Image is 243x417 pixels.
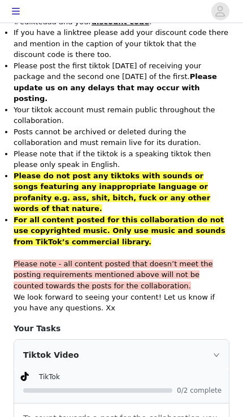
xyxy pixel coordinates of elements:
i: icon: right [213,352,220,358]
strong: Please update us on any delays that may occur with posting. [14,72,217,103]
span: 0/2 complete [177,387,222,394]
div: icon: rightTiktok Video [14,340,229,370]
p: Please note that if the tiktok is a speaking tiktok then please only speak in English. [14,148,229,170]
p: We look forward to seeing your content! Let us know if you have any questions. Xx [14,292,229,314]
div: avatar [215,2,225,20]
p: Your tiktok account must remain public throughout the collaboration. [14,104,229,126]
p: Posts cannot be archived or deleted during the collaboration and must remain live for its duration. [14,126,229,148]
h4: Your Tasks [14,323,229,335]
p: Please post the first tiktok [DATE] of receiving your package and the second one [DATE] of the fi... [14,60,229,104]
span: Please note - all content posted that doesn’t meet the posting requirements mentioned above will ... [14,260,213,290]
strong: discount code [92,17,149,26]
span: TikTok [39,373,60,381]
strong: For all content posted for this collaboration do not use copyrighted music. Only use music and so... [14,216,225,246]
p: If you have a linktree please add your discount code there and mention in the caption of your tik... [14,27,229,60]
strong: Please do not post any tiktoks with sounds or songs featuring any inappropriate language or profa... [14,172,210,213]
